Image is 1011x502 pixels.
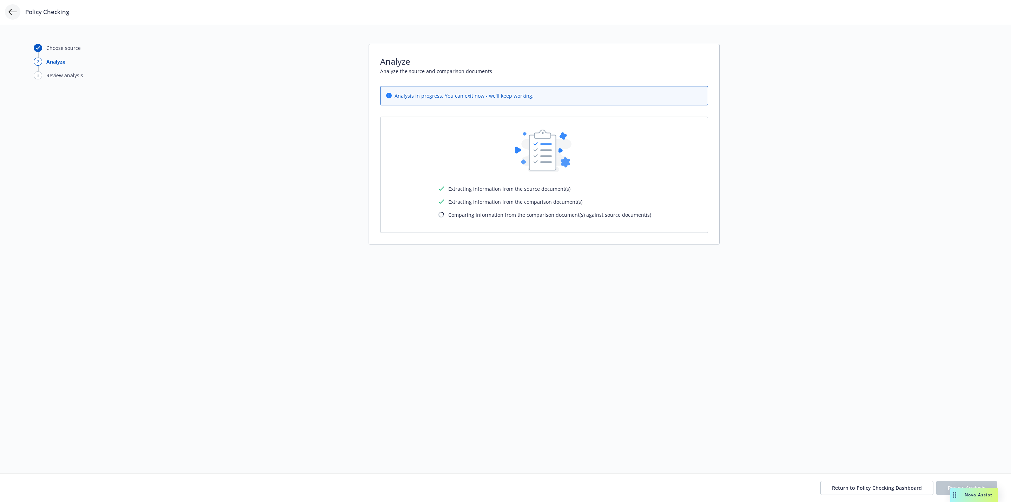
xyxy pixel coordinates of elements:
div: Analyze [46,58,65,65]
button: Review Analysis [936,481,997,495]
div: Drag to move [950,488,959,502]
span: Comparing information from the comparison document(s) against source document(s) [448,211,651,219]
span: Analyze [380,56,708,67]
span: Extracting information from the source document(s) [448,185,570,193]
button: Return to Policy Checking Dashboard [820,481,933,495]
button: Nova Assist [950,488,998,502]
span: Review Analysis [948,484,985,491]
span: Analysis in progress. You can exit now - we'll keep working. [395,92,534,99]
div: Review analysis [46,72,83,79]
div: 2 [34,58,42,66]
span: Nova Assist [965,492,992,498]
span: Extracting information from the comparison document(s) [448,198,582,206]
div: 3 [34,71,42,79]
span: Return to Policy Checking Dashboard [832,484,922,491]
div: Choose source [46,44,81,52]
span: Analyze the source and comparison documents [380,67,708,75]
span: Policy Checking [25,8,69,16]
